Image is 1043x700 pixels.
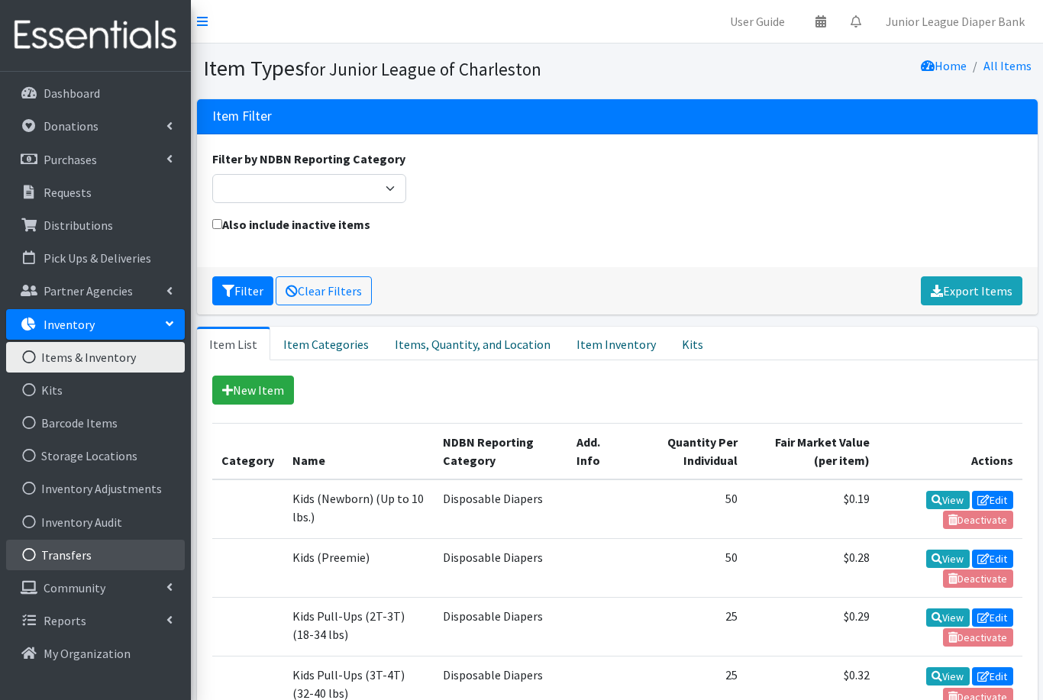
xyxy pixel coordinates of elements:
a: View [926,608,970,627]
td: Kids Pull-Ups (2T-3T) (18-34 lbs) [283,598,434,656]
a: Community [6,573,185,603]
th: Actions [879,423,1022,479]
a: View [926,550,970,568]
a: Item Categories [270,327,382,360]
p: Requests [44,185,92,200]
p: Inventory [44,317,95,332]
p: Dashboard [44,85,100,101]
a: Item Inventory [563,327,669,360]
label: Filter by NDBN Reporting Category [212,150,405,168]
a: Partner Agencies [6,276,185,306]
p: Community [44,580,105,595]
a: New Item [212,376,294,405]
p: Purchases [44,152,97,167]
td: Disposable Diapers [434,538,567,597]
a: Kits [669,327,716,360]
a: Reports [6,605,185,636]
p: Donations [44,118,98,134]
a: Junior League Diaper Bank [873,6,1037,37]
a: Transfers [6,540,185,570]
a: Pick Ups & Deliveries [6,243,185,273]
a: My Organization [6,638,185,669]
p: Distributions [44,218,113,233]
small: for Junior League of Charleston [304,58,541,80]
a: Edit [972,550,1013,568]
td: Disposable Diapers [434,598,567,656]
a: View [926,667,970,685]
a: Donations [6,111,185,141]
input: Also include inactive items [212,219,222,229]
th: Add. Info [567,423,626,479]
a: Dashboard [6,78,185,108]
h3: Item Filter [212,108,272,124]
img: HumanEssentials [6,10,185,61]
td: 50 [627,538,747,597]
a: Edit [972,491,1013,509]
td: Kids (Preemie) [283,538,434,597]
a: Items, Quantity, and Location [382,327,563,360]
th: Name [283,423,434,479]
a: User Guide [718,6,797,37]
th: NDBN Reporting Category [434,423,567,479]
td: 50 [627,479,747,539]
a: Kits [6,375,185,405]
a: Home [921,58,967,73]
a: Barcode Items [6,408,185,438]
a: Storage Locations [6,440,185,471]
a: Export Items [921,276,1022,305]
p: My Organization [44,646,131,661]
td: $0.29 [747,598,879,656]
p: Reports [44,613,86,628]
td: $0.19 [747,479,879,539]
th: Fair Market Value (per item) [747,423,879,479]
label: Also include inactive items [212,215,370,234]
a: Inventory [6,309,185,340]
a: Inventory Adjustments [6,473,185,504]
td: 25 [627,598,747,656]
a: All Items [983,58,1032,73]
p: Pick Ups & Deliveries [44,250,151,266]
a: Requests [6,177,185,208]
button: Filter [212,276,273,305]
td: Kids (Newborn) (Up to 10 lbs.) [283,479,434,539]
h1: Item Types [203,55,612,82]
a: Distributions [6,210,185,240]
a: Inventory Audit [6,507,185,537]
th: Quantity Per Individual [627,423,747,479]
a: View [926,491,970,509]
td: Disposable Diapers [434,479,567,539]
a: Items & Inventory [6,342,185,373]
a: Purchases [6,144,185,175]
th: Category [212,423,283,479]
p: Partner Agencies [44,283,133,298]
a: Item List [197,327,270,360]
a: Edit [972,608,1013,627]
a: Clear Filters [276,276,372,305]
a: Edit [972,667,1013,685]
td: $0.28 [747,538,879,597]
